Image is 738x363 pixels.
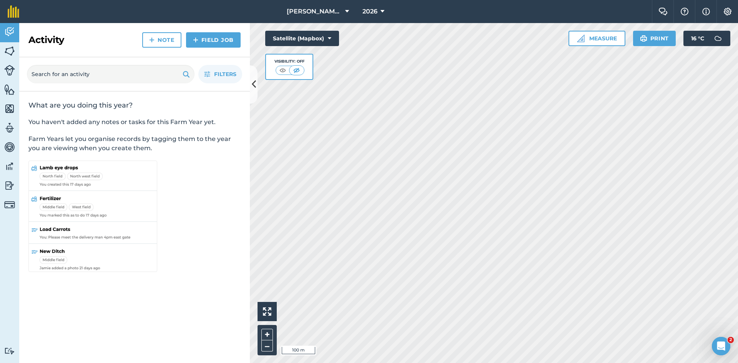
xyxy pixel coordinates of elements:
button: + [261,329,273,340]
h2: What are you doing this year? [28,101,241,110]
img: svg+xml;base64,PHN2ZyB4bWxucz0iaHR0cDovL3d3dy53My5vcmcvMjAwMC9zdmciIHdpZHRoPSIxNCIgaGVpZ2h0PSIyNC... [193,35,198,45]
span: 2026 [362,7,377,16]
img: svg+xml;base64,PHN2ZyB4bWxucz0iaHR0cDovL3d3dy53My5vcmcvMjAwMC9zdmciIHdpZHRoPSI1NiIgaGVpZ2h0PSI2MC... [4,84,15,95]
img: Ruler icon [577,35,585,42]
img: svg+xml;base64,PHN2ZyB4bWxucz0iaHR0cDovL3d3dy53My5vcmcvMjAwMC9zdmciIHdpZHRoPSI1NiIgaGVpZ2h0PSI2MC... [4,103,15,114]
span: [PERSON_NAME] Ltd. [287,7,342,16]
p: Farm Years let you organise records by tagging them to the year you are viewing when you create t... [28,134,241,153]
img: svg+xml;base64,PHN2ZyB4bWxucz0iaHR0cDovL3d3dy53My5vcmcvMjAwMC9zdmciIHdpZHRoPSIxNyIgaGVpZ2h0PSIxNy... [702,7,710,16]
button: Measure [568,31,625,46]
img: fieldmargin Logo [8,5,19,18]
img: svg+xml;base64,PHN2ZyB4bWxucz0iaHR0cDovL3d3dy53My5vcmcvMjAwMC9zdmciIHdpZHRoPSI1NiIgaGVpZ2h0PSI2MC... [4,45,15,57]
button: – [261,340,273,351]
span: 2 [728,337,734,343]
span: Filters [214,70,236,78]
span: 16 ° C [691,31,704,46]
img: Two speech bubbles overlapping with the left bubble in the forefront [658,8,668,15]
button: Satellite (Mapbox) [265,31,339,46]
img: svg+xml;base64,PD94bWwgdmVyc2lvbj0iMS4wIiBlbmNvZGluZz0idXRmLTgiPz4KPCEtLSBHZW5lcmF0b3I6IEFkb2JlIE... [710,31,726,46]
img: svg+xml;base64,PHN2ZyB4bWxucz0iaHR0cDovL3d3dy53My5vcmcvMjAwMC9zdmciIHdpZHRoPSI1MCIgaGVpZ2h0PSI0MC... [292,66,301,74]
button: 16 °C [683,31,730,46]
img: A question mark icon [680,8,689,15]
img: svg+xml;base64,PD94bWwgdmVyc2lvbj0iMS4wIiBlbmNvZGluZz0idXRmLTgiPz4KPCEtLSBHZW5lcmF0b3I6IEFkb2JlIE... [4,65,15,76]
img: svg+xml;base64,PHN2ZyB4bWxucz0iaHR0cDovL3d3dy53My5vcmcvMjAwMC9zdmciIHdpZHRoPSIxOSIgaGVpZ2h0PSIyNC... [640,34,647,43]
a: Note [142,32,181,48]
img: svg+xml;base64,PHN2ZyB4bWxucz0iaHR0cDovL3d3dy53My5vcmcvMjAwMC9zdmciIHdpZHRoPSIxOSIgaGVpZ2h0PSIyNC... [183,70,190,79]
img: A cog icon [723,8,732,15]
button: Filters [198,65,242,83]
img: svg+xml;base64,PD94bWwgdmVyc2lvbj0iMS4wIiBlbmNvZGluZz0idXRmLTgiPz4KPCEtLSBHZW5lcmF0b3I6IEFkb2JlIE... [4,26,15,38]
img: svg+xml;base64,PHN2ZyB4bWxucz0iaHR0cDovL3d3dy53My5vcmcvMjAwMC9zdmciIHdpZHRoPSI1MCIgaGVpZ2h0PSI0MC... [278,66,288,74]
a: Field Job [186,32,241,48]
img: svg+xml;base64,PD94bWwgdmVyc2lvbj0iMS4wIiBlbmNvZGluZz0idXRmLTgiPz4KPCEtLSBHZW5lcmF0b3I6IEFkb2JlIE... [4,347,15,355]
input: Search for an activity [27,65,194,83]
img: svg+xml;base64,PD94bWwgdmVyc2lvbj0iMS4wIiBlbmNvZGluZz0idXRmLTgiPz4KPCEtLSBHZW5lcmF0b3I6IEFkb2JlIE... [4,180,15,191]
img: svg+xml;base64,PD94bWwgdmVyc2lvbj0iMS4wIiBlbmNvZGluZz0idXRmLTgiPz4KPCEtLSBHZW5lcmF0b3I6IEFkb2JlIE... [4,141,15,153]
button: Print [633,31,676,46]
iframe: Intercom live chat [712,337,730,355]
h2: Activity [28,34,64,46]
img: svg+xml;base64,PD94bWwgdmVyc2lvbj0iMS4wIiBlbmNvZGluZz0idXRmLTgiPz4KPCEtLSBHZW5lcmF0b3I6IEFkb2JlIE... [4,122,15,134]
img: svg+xml;base64,PHN2ZyB4bWxucz0iaHR0cDovL3d3dy53My5vcmcvMjAwMC9zdmciIHdpZHRoPSIxNCIgaGVpZ2h0PSIyNC... [149,35,155,45]
img: Four arrows, one pointing top left, one top right, one bottom right and the last bottom left [263,307,271,316]
img: svg+xml;base64,PD94bWwgdmVyc2lvbj0iMS4wIiBlbmNvZGluZz0idXRmLTgiPz4KPCEtLSBHZW5lcmF0b3I6IEFkb2JlIE... [4,199,15,210]
img: svg+xml;base64,PD94bWwgdmVyc2lvbj0iMS4wIiBlbmNvZGluZz0idXRmLTgiPz4KPCEtLSBHZW5lcmF0b3I6IEFkb2JlIE... [4,161,15,172]
p: You haven't added any notes or tasks for this Farm Year yet. [28,118,241,127]
div: Visibility: Off [274,58,304,65]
